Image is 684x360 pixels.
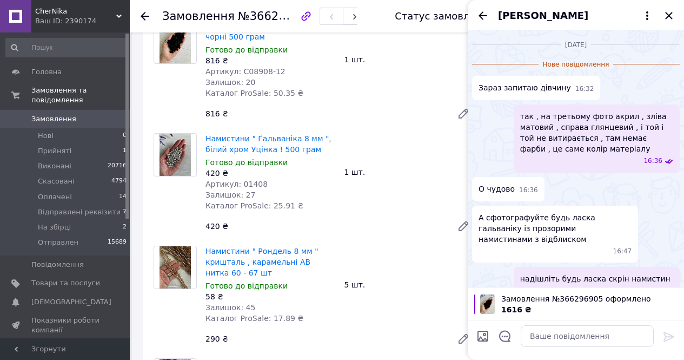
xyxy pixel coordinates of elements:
[205,55,336,66] div: 816 ₴
[205,201,303,210] span: Каталог ProSale: 25.91 ₴
[575,84,594,94] span: 16:32 15.09.2025
[340,165,479,180] div: 1 шт.
[205,168,336,179] div: 420 ₴
[31,278,100,288] span: Товари та послуги
[38,192,72,202] span: Оплачені
[141,11,149,22] div: Повернутися назад
[476,9,489,22] button: Назад
[38,238,78,247] span: Отправлен
[119,192,127,202] span: 14
[205,180,268,188] span: Артикул: 01408
[38,207,121,217] span: Відправлені реквізити
[201,106,448,121] div: 816 ₴
[31,86,130,105] span: Замовлення та повідомлення
[479,212,632,245] span: А сфотографуйте будь ласка гальваніку із прозорими намистинами з відблиском
[123,222,127,232] span: 2
[31,114,76,124] span: Замовлення
[453,215,474,237] a: Редагувати
[205,314,303,323] span: Каталог ProSale: 17.89 ₴
[501,305,532,314] span: 1616 ₴
[205,247,318,277] a: Намистини " Рондель 8 мм " кришталь , карамельні АВ нитка 60 - 67 шт
[498,9,654,23] button: [PERSON_NAME]
[31,260,84,270] span: Повідомлення
[38,176,75,186] span: Скасовані
[205,191,255,199] span: Залишок: 27
[31,316,100,335] span: Показники роботи компанії
[205,78,255,87] span: Залишок: 20
[539,60,614,69] span: Нове повідомлення
[111,176,127,186] span: 4794
[38,131,54,141] span: Нові
[35,6,116,16] span: CherNika
[205,303,255,312] span: Залишок: 45
[498,329,512,343] button: Відкрити шаблони відповідей
[453,103,474,125] a: Редагувати
[205,291,336,302] div: 58 ₴
[123,146,127,156] span: 1
[519,186,538,195] span: 16:36 15.09.2025
[123,207,127,217] span: 7
[205,282,288,290] span: Готово до відправки
[162,10,235,23] span: Замовлення
[31,297,111,307] span: [DEMOGRAPHIC_DATA]
[160,134,191,176] img: Намистини " Ґальваніка 8 мм ", білий хром Уцінка ! 500 грам
[480,294,495,314] img: 6235397312_w100_h100_businy--barhatnye.jpg
[479,82,571,94] span: Зараз запитаю дівчину
[613,247,632,256] span: 16:47 15.09.2025
[238,9,315,23] span: №366296905
[498,9,588,23] span: [PERSON_NAME]
[205,45,288,54] span: Готово до відправки
[160,21,191,63] img: Намистини " Бархатні " 8 мм, чорні 500 грам
[205,89,303,97] span: Каталог ProSale: 50.35 ₴
[340,52,479,67] div: 1 шт.
[501,293,678,304] span: Замовлення №366296905 оформлено
[108,238,127,247] span: 15689
[205,22,323,41] a: Намистини " Бархатні " 8 мм, чорні 500 грам
[643,156,662,166] span: 16:36 15.09.2025
[520,273,670,284] span: надішліть будь ласка скрін намистин
[123,131,127,141] span: 0
[520,111,673,154] span: так , на третьому фото акрил , зліва матовий , справа глянцевий , і той і той не витирається , та...
[395,11,494,22] div: Статус замовлення
[38,146,71,156] span: Прийняті
[5,38,128,57] input: Пошук
[201,331,448,346] div: 290 ₴
[160,246,191,289] img: Намистини " Рондель 8 мм " кришталь , карамельні АВ нитка 60 - 67 шт
[643,286,662,296] span: 16:48 15.09.2025
[472,39,680,50] div: 15.09.2025
[201,219,448,234] div: 420 ₴
[38,222,71,232] span: На збірці
[205,67,285,76] span: Артикул: С08908-12
[31,67,62,77] span: Головна
[205,158,288,167] span: Готово до відправки
[38,161,71,171] span: Виконані
[205,134,331,154] a: Намистини " Ґальваніка 8 мм ", білий хром Уцінка ! 500 грам
[662,9,675,22] button: Закрити
[479,184,515,195] span: О чудово
[340,277,479,292] div: 5 шт.
[35,16,130,26] div: Ваш ID: 2390174
[108,161,127,171] span: 20716
[561,41,592,50] span: [DATE]
[453,328,474,350] a: Редагувати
